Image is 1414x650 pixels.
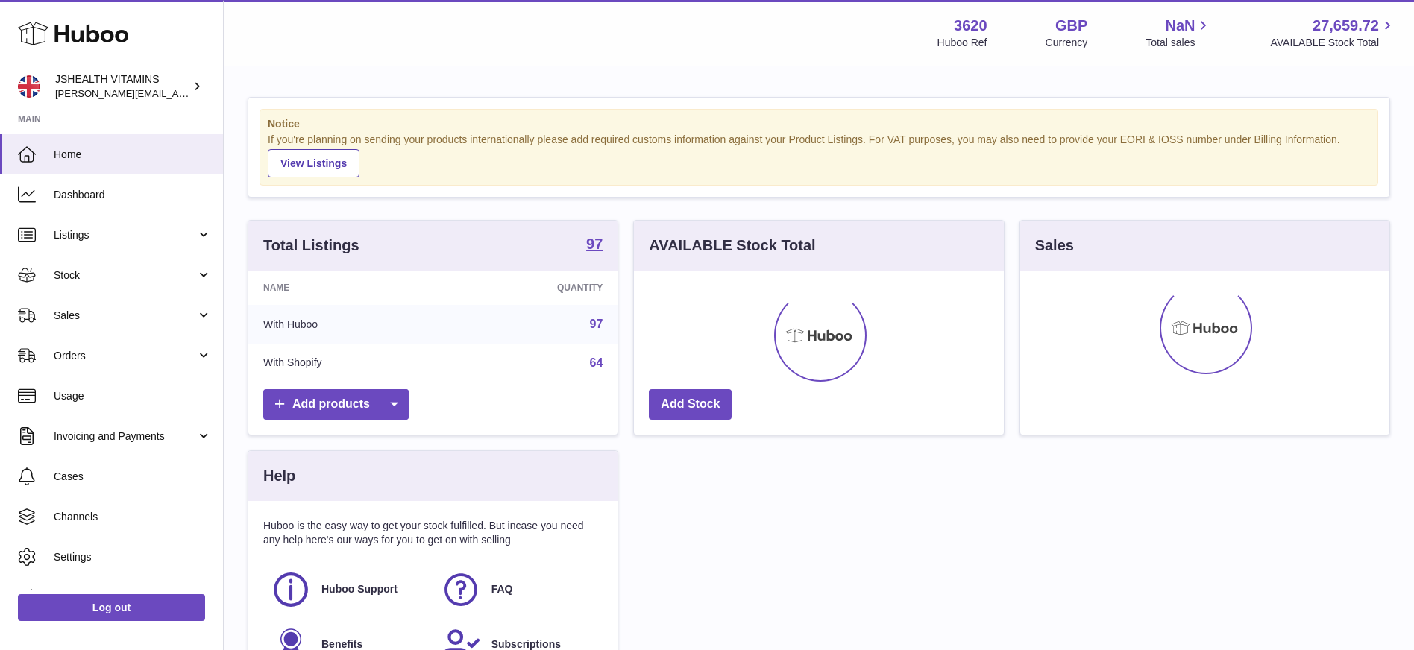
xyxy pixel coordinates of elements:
[447,271,618,305] th: Quantity
[268,149,359,177] a: View Listings
[248,271,447,305] th: Name
[1165,16,1195,36] span: NaN
[54,590,212,605] span: Returns
[590,318,603,330] a: 97
[1270,16,1396,50] a: 27,659.72 AVAILABLE Stock Total
[248,305,447,344] td: With Huboo
[263,236,359,256] h3: Total Listings
[263,466,295,486] h3: Help
[55,72,189,101] div: JSHEALTH VITAMINS
[954,16,987,36] strong: 3620
[54,188,212,202] span: Dashboard
[268,117,1370,131] strong: Notice
[271,569,426,610] a: Huboo Support
[1146,36,1212,50] span: Total sales
[1035,236,1074,256] h3: Sales
[248,344,447,382] td: With Shopify
[263,389,409,420] a: Add products
[586,236,603,254] a: 97
[55,87,299,99] span: [PERSON_NAME][EMAIL_ADDRESS][DOMAIN_NAME]
[54,349,196,363] span: Orders
[263,519,603,547] p: Huboo is the easy way to get your stock fulfilled. But incase you need any help here's our ways f...
[1270,36,1396,50] span: AVAILABLE Stock Total
[1055,16,1087,36] strong: GBP
[586,236,603,251] strong: 97
[54,429,196,444] span: Invoicing and Payments
[18,594,205,621] a: Log out
[54,470,212,484] span: Cases
[1046,36,1088,50] div: Currency
[649,389,732,420] a: Add Stock
[54,309,196,323] span: Sales
[491,582,513,596] span: FAQ
[590,356,603,369] a: 64
[54,389,212,403] span: Usage
[54,268,196,283] span: Stock
[18,75,40,98] img: francesca@jshealthvitamins.com
[54,550,212,564] span: Settings
[649,236,815,256] h3: AVAILABLE Stock Total
[321,582,398,596] span: Huboo Support
[54,148,212,162] span: Home
[54,510,212,524] span: Channels
[937,36,987,50] div: Huboo Ref
[1146,16,1212,50] a: NaN Total sales
[268,133,1370,177] div: If you're planning on sending your products internationally please add required customs informati...
[54,228,196,242] span: Listings
[441,569,596,610] a: FAQ
[1313,16,1379,36] span: 27,659.72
